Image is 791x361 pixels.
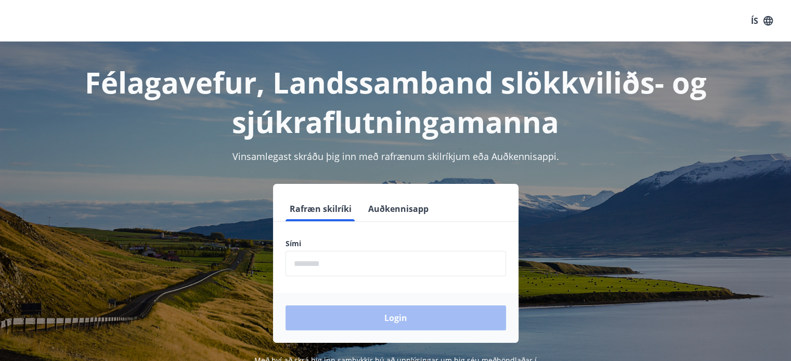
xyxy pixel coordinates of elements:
[364,196,433,221] button: Auðkennisapp
[745,11,779,30] button: ÍS
[286,238,506,249] label: Sími
[34,62,758,141] h1: Félagavefur, Landssamband slökkviliðs- og sjúkraflutningamanna
[232,150,559,163] span: Vinsamlegast skráðu þig inn með rafrænum skilríkjum eða Auðkennisappi.
[286,196,356,221] button: Rafræn skilríki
